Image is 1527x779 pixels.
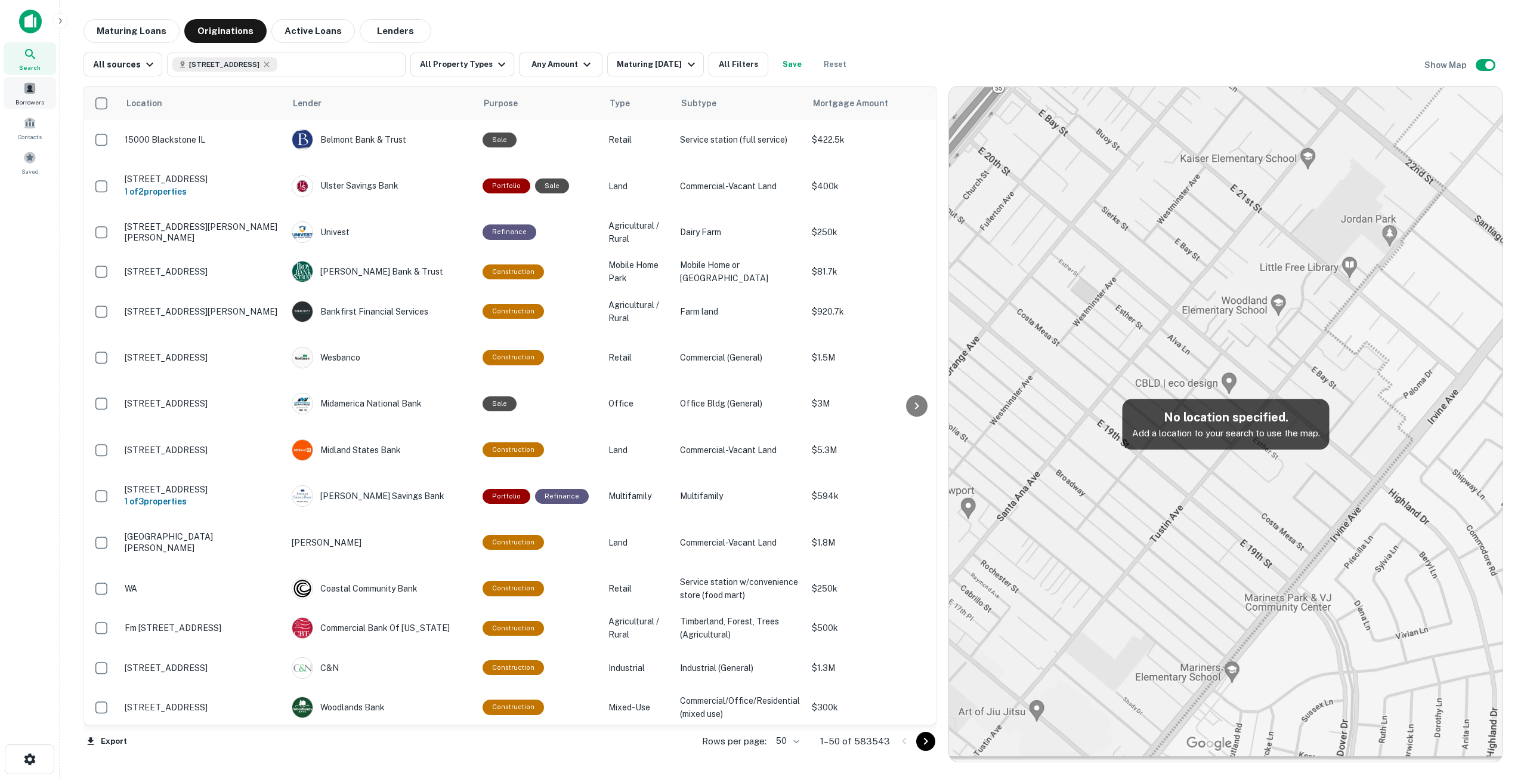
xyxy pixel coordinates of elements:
div: This loan purpose was for construction [483,350,544,365]
p: [PERSON_NAME] [292,536,471,549]
span: Contacts [18,132,42,141]
div: Ulster Savings Bank [292,175,471,197]
a: Borrowers [4,77,56,109]
div: This loan purpose was for refinancing [535,489,589,504]
p: [STREET_ADDRESS] [125,445,280,455]
p: $250k [812,582,931,595]
p: Timberland, Forest, Trees (Agricultural) [680,615,800,641]
p: 15000 Blackstone IL [125,134,280,145]
p: Farm land [680,305,800,318]
img: picture [292,486,313,506]
p: Service station (full service) [680,133,800,146]
p: $1.8M [812,536,931,549]
div: Univest [292,221,471,243]
p: [STREET_ADDRESS] [125,484,280,495]
p: Commercial-Vacant Land [680,444,800,457]
th: Type [602,87,674,120]
div: This is a portfolio loan with 3 properties [483,489,530,504]
p: $594k [812,489,931,503]
p: $500k [812,621,931,635]
p: Commercial-Vacant Land [680,180,800,193]
div: This loan purpose was for refinancing [483,224,536,239]
div: Wesbanco [292,347,471,368]
div: 50 [771,732,801,750]
img: picture [292,393,313,414]
div: This loan purpose was for construction [483,442,544,457]
div: Belmont Bank & Trust [292,129,471,150]
div: Midland States Bank [292,439,471,461]
div: Sale [483,133,517,147]
p: [STREET_ADDRESS][PERSON_NAME] [125,306,280,317]
p: Land [608,180,668,193]
a: Saved [4,146,56,178]
p: Service station w/convenience store (food mart) [680,575,800,602]
p: [GEOGRAPHIC_DATA][PERSON_NAME] [125,531,280,553]
div: This loan purpose was for construction [483,581,544,596]
p: $300k [812,701,931,714]
button: Active Loans [271,19,355,43]
img: picture [292,658,313,678]
p: Agricultural / Rural [608,615,668,641]
p: $3M [812,397,931,410]
p: Office Bldg (General) [680,397,800,410]
div: Bankfirst Financial Services [292,301,471,322]
span: Type [610,96,630,110]
p: Industrial (General) [680,661,800,675]
button: All sources [84,53,162,76]
div: Commercial Bank Of [US_STATE] [292,617,471,639]
th: Lender [286,87,477,120]
button: All Property Types [410,53,514,76]
div: [PERSON_NAME] Savings Bank [292,485,471,507]
p: Industrial [608,661,668,675]
img: picture [292,130,313,150]
p: [STREET_ADDRESS] [125,266,280,277]
p: Land [608,444,668,457]
div: This is a portfolio loan with 2 properties [483,178,530,193]
p: [STREET_ADDRESS] [125,352,280,363]
span: Subtype [681,96,716,110]
p: $81.7k [812,265,931,278]
p: Rows per page: [702,734,766,749]
span: Mortgage Amount [813,96,904,110]
button: Lenders [360,19,431,43]
span: Location [126,96,178,110]
p: [STREET_ADDRESS][PERSON_NAME][PERSON_NAME] [125,221,280,243]
h6: 1 of 2 properties [125,185,280,198]
img: picture [292,440,313,460]
button: Originations [184,19,267,43]
p: Retail [608,582,668,595]
th: Mortgage Amount [806,87,937,120]
div: This loan purpose was for construction [483,621,544,636]
p: $250k [812,226,931,239]
p: Mobile Home or [GEOGRAPHIC_DATA] [680,258,800,285]
button: Maturing [DATE] [607,53,703,76]
button: Any Amount [519,53,602,76]
p: $422.5k [812,133,931,146]
div: Sale [483,396,517,411]
p: [STREET_ADDRESS] [125,663,280,673]
th: Subtype [674,87,806,120]
div: Chat Widget [1467,683,1527,741]
p: Multifamily [608,489,668,503]
div: Contacts [4,112,56,144]
p: Agricultural / Rural [608,219,668,245]
p: Mixed-Use [608,701,668,714]
p: $5.3M [812,444,931,457]
p: Multifamily [680,489,800,503]
div: This loan purpose was for construction [483,535,544,550]
p: Mobile Home Park [608,258,668,285]
img: map-placeholder.webp [949,87,1503,762]
img: picture [292,176,313,196]
div: Woodlands Bank [292,697,471,718]
span: Search [19,63,41,72]
h6: 1 of 3 properties [125,495,280,508]
div: This loan purpose was for construction [483,304,544,319]
h6: Show Map [1424,58,1469,72]
p: Commercial/Office/Residential (mixed use) [680,694,800,721]
p: Commercial-Vacant Land [680,536,800,549]
img: picture [292,261,313,282]
span: Borrowers [16,97,44,107]
p: $400k [812,180,931,193]
img: picture [292,222,313,242]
